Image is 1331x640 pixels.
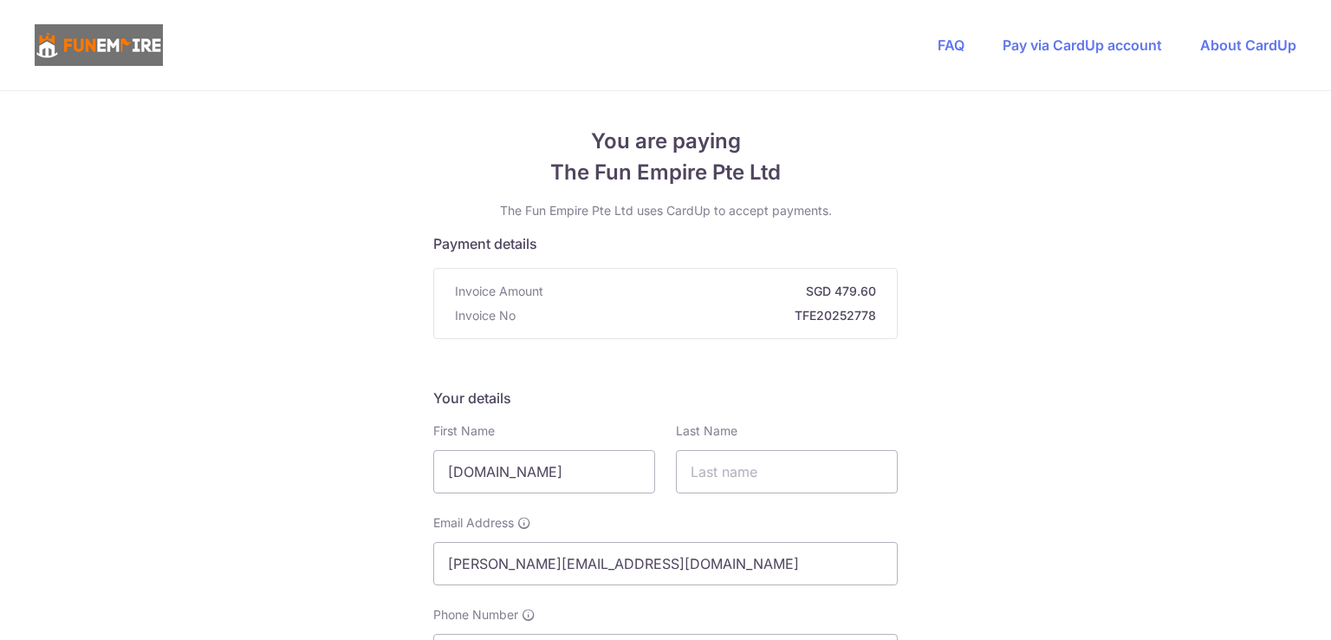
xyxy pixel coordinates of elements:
span: Phone Number [433,606,518,624]
strong: SGD 479.60 [550,283,876,300]
input: Email address [433,542,898,585]
label: First Name [433,422,495,440]
input: Last name [676,450,898,493]
a: FAQ [938,36,964,54]
a: About CardUp [1200,36,1296,54]
input: First name [433,450,655,493]
span: Invoice Amount [455,283,543,300]
p: The Fun Empire Pte Ltd uses CardUp to accept payments. [433,202,898,219]
label: Last Name [676,422,737,440]
span: Email Address [433,514,514,532]
span: Invoice No [455,307,516,324]
span: You are paying [433,126,898,157]
strong: TFE20252778 [523,307,876,324]
h5: Your details [433,388,898,408]
span: The Fun Empire Pte Ltd [433,157,898,188]
h5: Payment details [433,233,898,254]
a: Pay via CardUp account [1003,36,1162,54]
